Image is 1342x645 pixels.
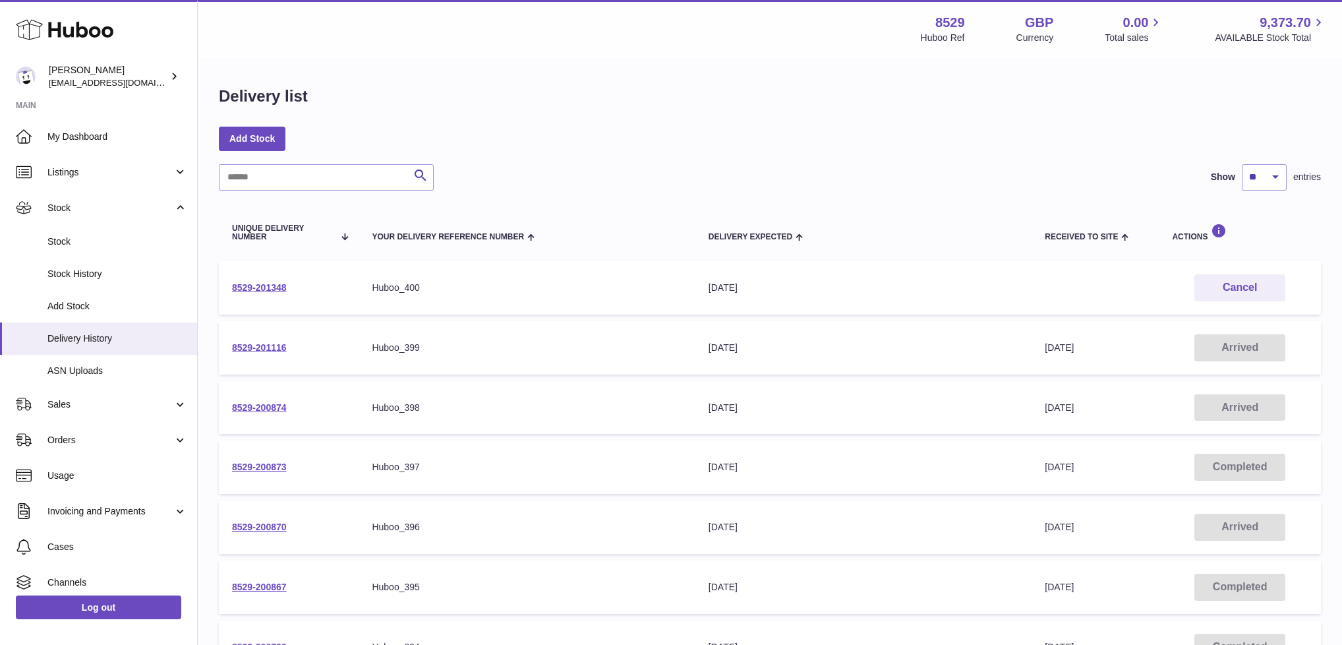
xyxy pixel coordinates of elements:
[47,166,173,179] span: Listings
[49,64,167,89] div: [PERSON_NAME]
[1105,32,1163,44] span: Total sales
[1045,402,1074,413] span: [DATE]
[47,470,187,482] span: Usage
[219,86,308,107] h1: Delivery list
[1211,171,1235,183] label: Show
[1194,274,1285,301] button: Cancel
[709,282,1018,294] div: [DATE]
[1045,462,1074,472] span: [DATE]
[1293,171,1321,183] span: entries
[372,461,682,474] div: Huboo_397
[47,365,187,377] span: ASN Uploads
[1045,522,1074,532] span: [DATE]
[709,233,792,241] span: Delivery Expected
[232,462,287,472] a: 8529-200873
[232,402,287,413] a: 8529-200874
[1025,14,1053,32] strong: GBP
[1172,224,1308,241] div: Actions
[372,402,682,414] div: Huboo_398
[232,522,287,532] a: 8529-200870
[1105,14,1163,44] a: 0.00 Total sales
[16,67,36,86] img: admin@redgrass.ch
[1045,233,1118,241] span: Received to Site
[219,127,285,150] a: Add Stock
[1123,14,1149,32] span: 0.00
[372,282,682,294] div: Huboo_400
[47,202,173,214] span: Stock
[232,342,287,353] a: 8529-201116
[372,521,682,534] div: Huboo_396
[232,224,334,241] span: Unique Delivery Number
[47,268,187,280] span: Stock History
[49,77,194,88] span: [EMAIL_ADDRESS][DOMAIN_NAME]
[16,596,181,619] a: Log out
[372,581,682,594] div: Huboo_395
[1260,14,1311,32] span: 9,373.70
[921,32,965,44] div: Huboo Ref
[47,131,187,143] span: My Dashboard
[232,582,287,592] a: 8529-200867
[47,300,187,313] span: Add Stock
[372,233,524,241] span: Your Delivery Reference Number
[1045,582,1074,592] span: [DATE]
[709,581,1018,594] div: [DATE]
[47,576,187,589] span: Channels
[47,505,173,518] span: Invoicing and Payments
[47,235,187,248] span: Stock
[1215,14,1326,44] a: 9,373.70 AVAILABLE Stock Total
[709,402,1018,414] div: [DATE]
[47,332,187,345] span: Delivery History
[232,282,287,293] a: 8529-201348
[47,398,173,411] span: Sales
[709,461,1018,474] div: [DATE]
[372,342,682,354] div: Huboo_399
[47,434,173,446] span: Orders
[935,14,965,32] strong: 8529
[709,521,1018,534] div: [DATE]
[1016,32,1054,44] div: Currency
[1045,342,1074,353] span: [DATE]
[47,541,187,553] span: Cases
[709,342,1018,354] div: [DATE]
[1215,32,1326,44] span: AVAILABLE Stock Total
